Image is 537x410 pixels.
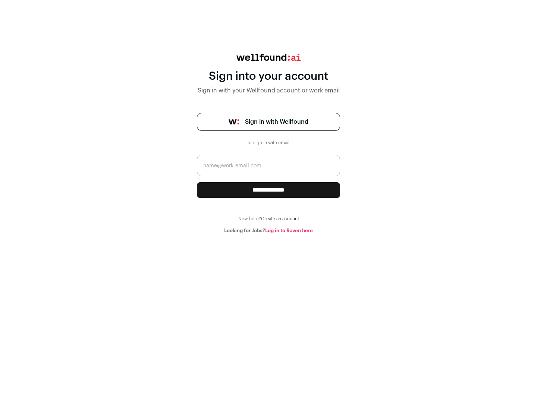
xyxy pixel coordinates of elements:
[197,228,340,234] div: Looking for Jobs?
[245,140,292,146] div: or sign in with email
[197,113,340,131] a: Sign in with Wellfound
[265,228,313,233] a: Log in to Raven here
[197,86,340,95] div: Sign in with your Wellfound account or work email
[236,54,301,61] img: wellfound:ai
[245,117,308,126] span: Sign in with Wellfound
[197,216,340,222] div: New here?
[261,217,299,221] a: Create an account
[197,155,340,176] input: name@work-email.com
[229,119,239,124] img: wellfound-symbol-flush-black-fb3c872781a75f747ccb3a119075da62bfe97bd399995f84a933054e44a575c4.png
[197,70,340,83] div: Sign into your account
